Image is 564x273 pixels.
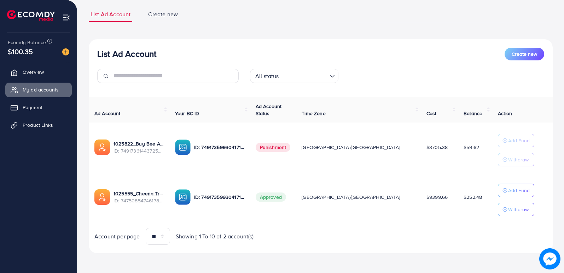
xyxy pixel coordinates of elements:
[114,190,164,204] div: <span class='underline'>1025555_Cheena Traders Ad Account_1740428978835</span></br>74750854746178...
[5,118,72,132] a: Product Links
[114,140,164,155] div: <span class='underline'>1025822_Buy Bee Ad Account_1744305758940</span></br>7491736144372596752
[281,70,327,81] input: Search for option
[62,13,70,22] img: menu
[426,144,448,151] span: $3705.38
[8,46,33,57] span: $100.35
[498,134,534,147] button: Add Fund
[114,190,164,197] a: 1025555_Cheena Traders Ad Account_1740428978835
[426,194,448,201] span: $9399.66
[302,144,400,151] span: [GEOGRAPHIC_DATA]/[GEOGRAPHIC_DATA]
[114,197,164,204] span: ID: 7475085474617819153
[256,103,282,117] span: Ad Account Status
[464,144,479,151] span: $59.62
[426,110,437,117] span: Cost
[94,232,140,241] span: Account per page
[114,147,164,154] span: ID: 7491736144372596752
[508,186,530,195] p: Add Fund
[464,194,482,201] span: $252.48
[256,143,291,152] span: Punishment
[7,10,55,21] img: logo
[5,100,72,114] a: Payment
[23,104,42,111] span: Payment
[464,110,482,117] span: Balance
[5,83,72,97] a: My ad accounts
[91,10,130,18] span: List Ad Account
[5,65,72,79] a: Overview
[23,86,59,93] span: My ad accounts
[176,232,254,241] span: Showing 1 To 10 of 2 account(s)
[94,140,110,155] img: ic-ads-acc.e4c84228.svg
[194,143,244,152] p: ID: 7491735993041715216
[175,189,191,205] img: ic-ba-acc.ded83a64.svg
[23,69,44,76] span: Overview
[256,192,286,202] span: Approved
[508,205,529,214] p: Withdraw
[498,184,534,197] button: Add Fund
[97,49,156,59] h3: List Ad Account
[508,136,530,145] p: Add Fund
[23,121,53,129] span: Product Links
[94,110,121,117] span: Ad Account
[508,155,529,164] p: Withdraw
[194,193,244,201] p: ID: 7491735993041715216
[250,69,338,83] div: Search for option
[539,248,560,269] img: image
[175,140,191,155] img: ic-ba-acc.ded83a64.svg
[512,51,537,58] span: Create new
[8,39,46,46] span: Ecomdy Balance
[148,10,178,18] span: Create new
[302,110,325,117] span: Time Zone
[498,110,512,117] span: Action
[498,153,534,166] button: Withdraw
[94,189,110,205] img: ic-ads-acc.e4c84228.svg
[505,48,544,60] button: Create new
[114,140,164,147] a: 1025822_Buy Bee Ad Account_1744305758940
[498,203,534,216] button: Withdraw
[175,110,199,117] span: Your BC ID
[302,194,400,201] span: [GEOGRAPHIC_DATA]/[GEOGRAPHIC_DATA]
[62,48,69,55] img: image
[254,71,280,81] span: All status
